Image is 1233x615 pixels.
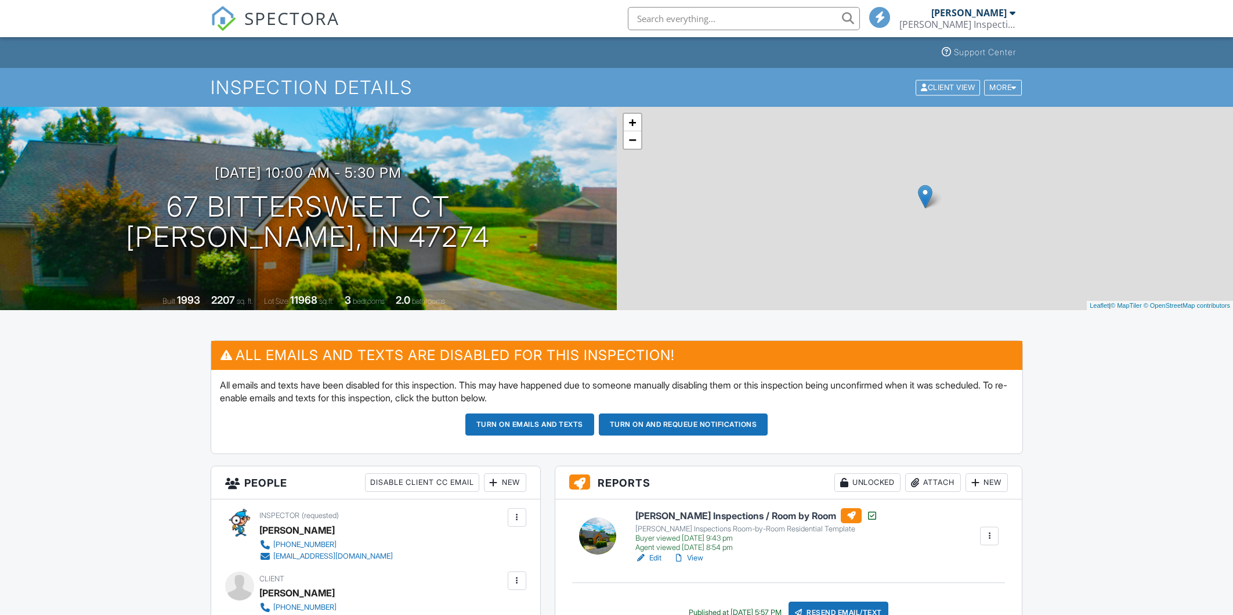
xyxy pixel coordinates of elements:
[1111,302,1142,309] a: © MapTiler
[259,511,299,520] span: Inspector
[264,297,288,305] span: Lot Size
[290,294,317,306] div: 11968
[635,534,878,543] div: Buyer viewed [DATE] 9:43 pm
[259,522,335,539] div: [PERSON_NAME]
[635,543,878,552] div: Agent viewed [DATE] 8:54 pm
[244,6,339,30] span: SPECTORA
[126,192,490,253] h1: 67 Bittersweet Ct [PERSON_NAME], IN 47274
[1087,301,1233,311] div: |
[916,80,980,95] div: Client View
[319,297,334,305] span: sq.ft.
[211,466,540,499] h3: People
[624,114,641,131] a: Zoom in
[624,131,641,149] a: Zoom out
[211,294,235,306] div: 2207
[984,80,1022,95] div: More
[635,508,878,552] a: [PERSON_NAME] Inspections / Room by Room [PERSON_NAME] Inspections Room-by-Room Residential Templ...
[954,47,1016,57] div: Support Center
[966,473,1008,492] div: New
[1090,302,1109,309] a: Leaflet
[484,473,526,492] div: New
[259,574,284,583] span: Client
[211,77,1023,98] h1: Inspection Details
[914,82,983,91] a: Client View
[899,19,1015,30] div: Kloeker Inspections
[259,539,393,551] a: [PHONE_NUMBER]
[259,551,393,562] a: [EMAIL_ADDRESS][DOMAIN_NAME]
[1144,302,1230,309] a: © OpenStreetMap contributors
[273,603,337,612] div: [PHONE_NUMBER]
[365,473,479,492] div: Disable Client CC Email
[259,584,335,602] div: [PERSON_NAME]
[834,473,901,492] div: Unlocked
[905,473,961,492] div: Attach
[937,42,1021,63] a: Support Center
[211,6,236,31] img: The Best Home Inspection Software - Spectora
[273,552,393,561] div: [EMAIL_ADDRESS][DOMAIN_NAME]
[211,341,1022,369] h3: All emails and texts are disabled for this inspection!
[599,413,768,436] button: Turn on and Requeue Notifications
[302,511,339,520] span: (requested)
[273,540,337,549] div: [PHONE_NUMBER]
[931,7,1007,19] div: [PERSON_NAME]
[211,16,339,40] a: SPECTORA
[412,297,445,305] span: bathrooms
[345,294,351,306] div: 3
[177,294,200,306] div: 1993
[465,413,594,436] button: Turn on emails and texts
[396,294,410,306] div: 2.0
[259,602,393,613] a: [PHONE_NUMBER]
[635,508,878,523] h6: [PERSON_NAME] Inspections / Room by Room
[673,552,703,564] a: View
[635,552,661,564] a: Edit
[220,379,1014,405] p: All emails and texts have been disabled for this inspection. This may have happened due to someon...
[162,297,175,305] span: Built
[555,466,1022,499] h3: Reports
[237,297,253,305] span: sq. ft.
[353,297,385,305] span: bedrooms
[215,165,402,181] h3: [DATE] 10:00 am - 5:30 pm
[635,524,878,534] div: [PERSON_NAME] Inspections Room-by-Room Residential Template
[628,7,860,30] input: Search everything...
